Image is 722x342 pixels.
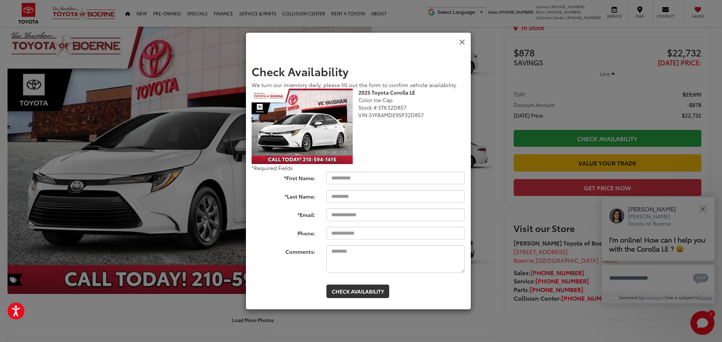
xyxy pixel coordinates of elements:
[358,96,374,104] span: Color:
[246,172,321,182] label: *First Name:
[252,65,465,77] h2: Check Availability
[246,190,321,200] label: *Last Name:
[358,104,378,111] span: Stock #:
[326,285,389,298] button: Check Availability
[378,104,407,111] span: STK32D857
[252,164,293,172] span: *Required Fields
[374,96,393,104] span: Ice Cap
[246,208,321,218] label: *Email:
[246,227,321,237] label: Phone:
[246,245,321,255] label: Comments:
[252,89,353,164] img: 2025 Toyota Corolla LE
[358,89,415,96] b: 2025 Toyota Corolla LE
[358,111,369,119] span: VIN:
[252,81,465,89] div: We turn our inventory daily, please fill out the form to confirm vehicle availability.
[369,111,424,119] span: 5YFB4MDE9SP32D857
[459,38,465,46] button: Close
